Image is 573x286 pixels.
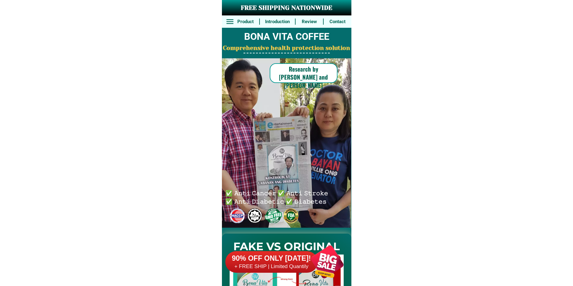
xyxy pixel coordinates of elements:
h6: Product [235,18,256,25]
h3: FREE SHIPPING NATIONWIDE [222,3,351,13]
h6: Review [299,18,320,25]
h6: + FREE SHIP | Limited Quantily [225,263,318,270]
h6: Research by [PERSON_NAME] and [PERSON_NAME] [270,65,338,89]
h2: BONA VITA COFFEE [222,30,351,44]
h2: FAKE VS ORIGINAL [222,238,351,255]
h6: 90% OFF ONLY [DATE]! [225,254,318,263]
h6: Contact [327,18,348,25]
h2: Comprehensive health protection solution [222,44,351,53]
h6: ✅ 𝙰𝚗𝚝𝚒 𝙲𝚊𝚗𝚌𝚎𝚛 ✅ 𝙰𝚗𝚝𝚒 𝚂𝚝𝚛𝚘𝚔𝚎 ✅ 𝙰𝚗𝚝𝚒 𝙳𝚒𝚊𝚋𝚎𝚝𝚒𝚌 ✅ 𝙳𝚒𝚊𝚋𝚎𝚝𝚎𝚜 [225,189,331,205]
h6: Introduction [263,18,292,25]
